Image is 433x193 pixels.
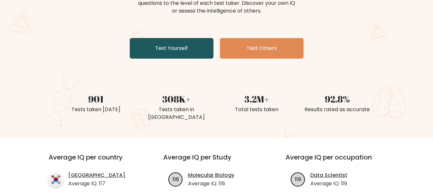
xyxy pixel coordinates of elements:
[301,92,374,106] div: 92.8%
[140,106,213,121] div: Tests taken in [GEOGRAPHIC_DATA]
[68,171,125,179] a: [GEOGRAPHIC_DATA]
[220,38,304,59] a: Test Others
[286,153,392,169] h3: Average IQ per occupation
[221,92,293,106] div: 3.2M+
[60,92,132,106] div: 901
[295,175,301,183] text: 119
[163,153,270,169] h3: Average IQ per Study
[130,38,213,59] a: Test Yourself
[49,153,140,169] h3: Average IQ per country
[140,92,213,106] div: 308K+
[221,106,293,113] div: Total tests taken
[68,180,125,188] p: Average IQ: 117
[172,175,179,183] text: 116
[49,172,63,187] img: country
[188,180,234,188] p: Average IQ: 116
[301,106,374,113] div: Results rated as accurate
[310,171,347,179] a: Data Scientist
[188,171,234,179] a: Molecular Biology
[310,180,347,188] p: Average IQ: 119
[60,106,132,113] div: Tests taken [DATE]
